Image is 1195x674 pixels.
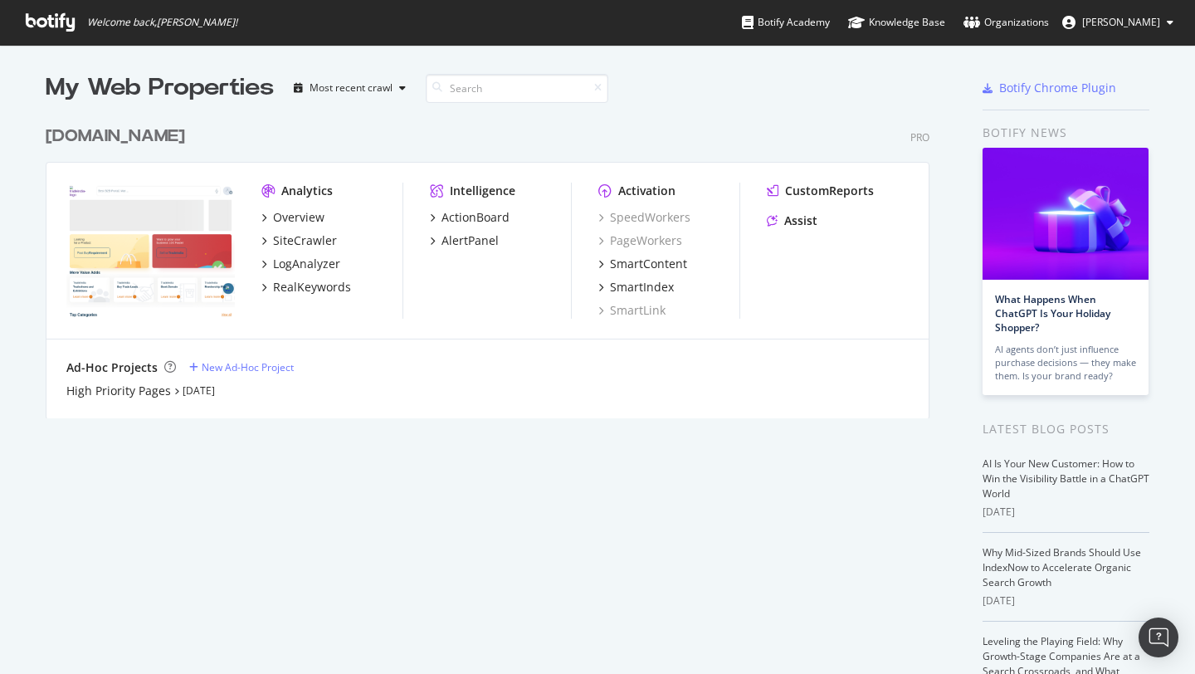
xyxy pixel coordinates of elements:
a: SmartLink [598,302,666,319]
div: [DOMAIN_NAME] [46,125,185,149]
a: [DOMAIN_NAME] [46,125,192,149]
div: Organizations [963,14,1049,31]
div: SmartIndex [610,279,674,295]
a: SpeedWorkers [598,209,690,226]
div: Knowledge Base [848,14,945,31]
a: CustomReports [767,183,874,199]
div: Open Intercom Messenger [1139,618,1178,657]
div: Latest Blog Posts [983,420,1149,438]
button: Most recent crawl [287,75,412,101]
img: What Happens When ChatGPT Is Your Holiday Shopper? [983,148,1149,280]
a: New Ad-Hoc Project [189,360,294,374]
a: [DATE] [183,383,215,398]
img: tradeindia.com [66,183,235,317]
div: ActionBoard [441,209,510,226]
div: Most recent crawl [310,83,393,93]
a: SmartIndex [598,279,674,295]
div: Assist [784,212,817,229]
input: Search [426,74,608,103]
div: My Web Properties [46,71,274,105]
div: RealKeywords [273,279,351,295]
a: RealKeywords [261,279,351,295]
a: ActionBoard [430,209,510,226]
a: Overview [261,209,324,226]
div: AI agents don’t just influence purchase decisions — they make them. Is your brand ready? [995,343,1136,383]
span: Welcome back, [PERSON_NAME] ! [87,16,237,29]
div: Overview [273,209,324,226]
div: Botify Academy [742,14,830,31]
a: SmartContent [598,256,687,272]
div: LogAnalyzer [273,256,340,272]
div: Activation [618,183,676,199]
div: New Ad-Hoc Project [202,360,294,374]
div: SmartContent [610,256,687,272]
div: CustomReports [785,183,874,199]
div: Ad-Hoc Projects [66,359,158,376]
div: Botify Chrome Plugin [999,80,1116,96]
a: What Happens When ChatGPT Is Your Holiday Shopper? [995,292,1110,335]
button: [PERSON_NAME] [1049,9,1187,36]
div: Pro [910,130,929,144]
div: grid [46,105,943,418]
a: Botify Chrome Plugin [983,80,1116,96]
span: Sandip Chhettri [1082,15,1160,29]
a: LogAnalyzer [261,256,340,272]
div: SiteCrawler [273,232,337,249]
a: Why Mid-Sized Brands Should Use IndexNow to Accelerate Organic Search Growth [983,545,1141,589]
div: [DATE] [983,593,1149,608]
div: Intelligence [450,183,515,199]
div: [DATE] [983,505,1149,520]
div: Botify news [983,124,1149,142]
div: Analytics [281,183,333,199]
a: PageWorkers [598,232,682,249]
div: AlertPanel [441,232,499,249]
a: Assist [767,212,817,229]
a: High Priority Pages [66,383,171,399]
a: AlertPanel [430,232,499,249]
a: SiteCrawler [261,232,337,249]
a: AI Is Your New Customer: How to Win the Visibility Battle in a ChatGPT World [983,457,1149,501]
